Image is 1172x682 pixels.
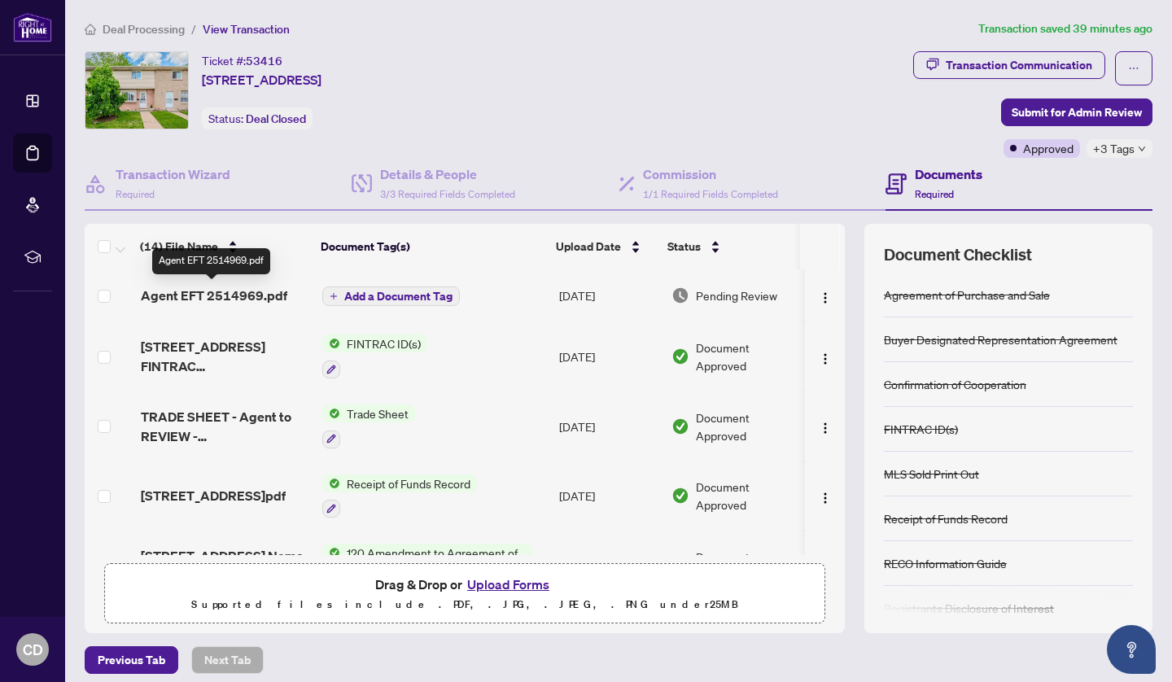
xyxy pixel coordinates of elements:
div: Buyer Designated Representation Agreement [884,330,1117,348]
button: Upload Forms [462,574,554,595]
span: View Transaction [203,22,290,37]
span: ellipsis [1128,63,1139,74]
span: Approved [1023,139,1074,157]
span: Required [116,188,155,200]
button: Logo [812,343,838,369]
span: 53416 [246,54,282,68]
img: Status Icon [322,474,340,492]
h4: Commission [643,164,778,184]
img: Document Status [671,348,689,365]
div: MLS Sold Print Out [884,465,979,483]
span: 3/3 Required Fields Completed [380,188,515,200]
span: Deal Closed [246,111,306,126]
button: Status IconTrade Sheet [322,404,415,448]
span: (14) File Name [140,238,218,256]
th: Upload Date [549,224,661,269]
div: Transaction Communication [946,52,1092,78]
span: Document Approved [696,478,798,514]
p: Supported files include .PDF, .JPG, .JPEG, .PNG under 25 MB [115,595,815,614]
td: [DATE] [553,391,665,461]
span: Receipt of Funds Record [340,474,477,492]
span: Pending Review [696,286,777,304]
div: Confirmation of Cooperation [884,375,1026,393]
button: Logo [812,282,838,308]
span: [STREET_ADDRESS] [202,70,321,90]
div: Ticket #: [202,51,282,70]
article: Transaction saved 39 minutes ago [978,20,1152,38]
button: Add a Document Tag [322,286,460,306]
li: / [191,20,196,38]
td: [DATE] [553,321,665,391]
div: FINTRAC ID(s) [884,420,958,438]
span: home [85,24,96,35]
span: Submit for Admin Review [1012,99,1142,125]
span: Status [667,238,701,256]
span: CD [23,638,43,661]
span: TRADE SHEET - Agent to REVIEW - [STREET_ADDRESS]pdf [141,407,309,446]
button: Previous Tab [85,646,178,674]
div: Receipt of Funds Record [884,509,1008,527]
td: [DATE] [553,461,665,531]
span: +3 Tags [1093,139,1135,158]
img: Document Status [671,487,689,505]
button: Next Tab [191,646,264,674]
span: Document Checklist [884,243,1032,266]
span: Deal Processing [103,22,185,37]
th: Document Tag(s) [314,224,549,269]
span: Drag & Drop or [375,574,554,595]
div: Status: [202,107,313,129]
th: Status [661,224,800,269]
h4: Transaction Wizard [116,164,230,184]
span: [STREET_ADDRESS] FINTRAC [PERSON_NAME].pdf [141,337,309,376]
span: 120 Amendment to Agreement of Purchase and Sale [340,544,533,562]
h4: Details & People [380,164,515,184]
button: Transaction Communication [913,51,1105,79]
th: (14) File Name [133,224,314,269]
div: Agreement of Purchase and Sale [884,286,1050,304]
span: [STREET_ADDRESS]pdf [141,486,286,505]
span: Previous Tab [98,647,165,673]
img: Logo [819,291,832,304]
img: Status Icon [322,404,340,422]
button: Add a Document Tag [322,286,460,307]
span: Document Approved [696,339,798,374]
span: Required [915,188,954,200]
span: Add a Document Tag [344,291,453,302]
button: Submit for Admin Review [1001,98,1152,126]
img: Status Icon [322,334,340,352]
img: Logo [819,422,832,435]
img: Logo [819,352,832,365]
img: IMG-X12028345_1.jpg [85,52,188,129]
span: [STREET_ADDRESS] Name Change Amendment.pdf [141,546,309,585]
span: Upload Date [556,238,621,256]
button: Status IconFINTRAC ID(s) [322,334,427,378]
div: RECO Information Guide [884,554,1007,572]
td: [DATE] [553,269,665,321]
div: Agent EFT 2514969.pdf [152,248,270,274]
img: Status Icon [322,544,340,562]
span: Document Approved [696,548,798,584]
img: Document Status [671,418,689,435]
button: Open asap [1107,625,1156,674]
span: plus [330,292,338,300]
span: Agent EFT 2514969.pdf [141,286,287,305]
span: Document Approved [696,409,798,444]
span: down [1138,145,1146,153]
button: Status IconReceipt of Funds Record [322,474,477,518]
img: Logo [819,492,832,505]
button: Logo [812,483,838,509]
span: FINTRAC ID(s) [340,334,427,352]
button: Status Icon120 Amendment to Agreement of Purchase and Sale [322,544,533,588]
img: logo [13,12,52,42]
span: Trade Sheet [340,404,415,422]
td: [DATE] [553,531,665,601]
button: Logo [812,413,838,439]
span: 1/1 Required Fields Completed [643,188,778,200]
img: Document Status [671,286,689,304]
span: Drag & Drop orUpload FormsSupported files include .PDF, .JPG, .JPEG, .PNG under25MB [105,564,824,624]
h4: Documents [915,164,982,184]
